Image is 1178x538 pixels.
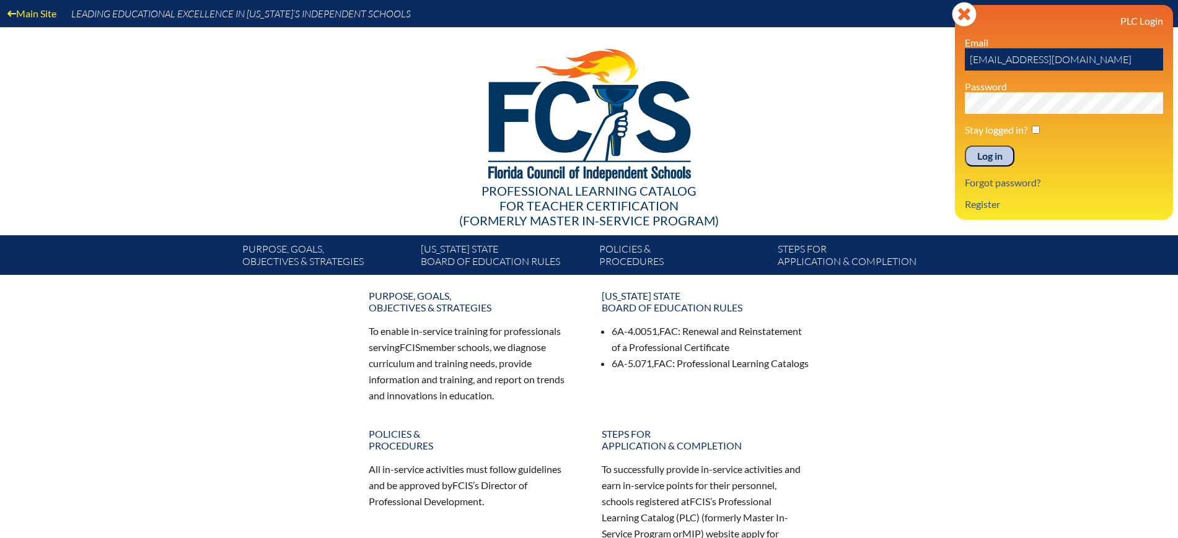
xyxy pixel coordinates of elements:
[400,341,420,353] span: FCIS
[965,80,1007,92] label: Password
[452,479,473,491] span: FCIS
[612,323,810,355] li: 6A-4.0051, : Renewal and Reinstatement of a Professional Certificate
[499,198,679,213] span: for Teacher Certification
[369,461,577,510] p: All in-service activities must follow guidelines and be approved by ’s Director of Professional D...
[965,37,988,48] label: Email
[960,196,1005,212] a: Register
[594,240,773,275] a: Policies &Procedures
[594,285,817,318] a: [US_STATE] StateBoard of Education rules
[679,511,697,523] span: PLC
[773,240,951,275] a: Steps forapplication & completion
[659,325,678,337] span: FAC
[361,285,584,318] a: Purpose, goals,objectives & strategies
[960,174,1045,191] a: Forgot password?
[965,15,1163,27] h3: PLC Login
[416,240,594,275] a: [US_STATE] StateBoard of Education rules
[965,145,1014,167] input: Log in
[461,27,717,196] img: FCISlogo221.eps
[594,423,817,456] a: Steps forapplication & completion
[612,355,810,371] li: 6A-5.071, : Professional Learning Catalogs
[2,5,61,22] a: Main Site
[654,357,672,369] span: FAC
[232,183,946,228] div: Professional Learning Catalog (formerly Master In-service Program)
[952,2,977,27] svg: Close
[369,323,577,403] p: To enable in-service training for professionals serving member schools, we diagnose curriculum an...
[965,124,1027,136] label: Stay logged in?
[690,495,710,507] span: FCIS
[237,240,416,275] a: Purpose, goals,objectives & strategies
[361,423,584,456] a: Policies &Procedures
